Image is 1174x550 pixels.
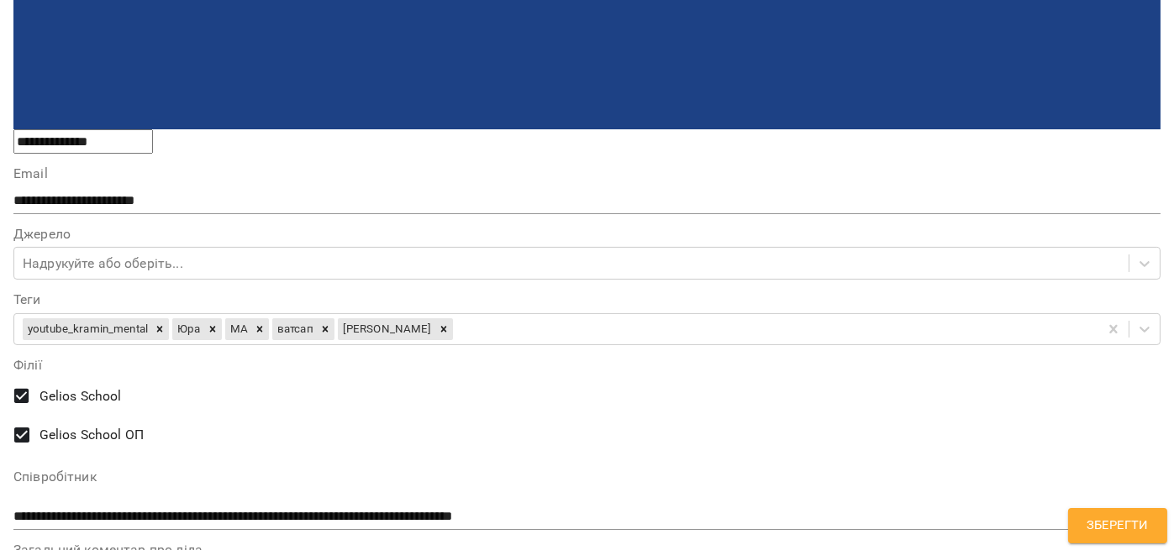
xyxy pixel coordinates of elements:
label: Філії [13,359,1161,372]
div: МА [225,318,250,340]
div: Надрукуйте або оберіть... [23,254,183,274]
button: Зберегти [1068,508,1167,543]
label: Співробітник [13,470,1161,484]
span: Gelios School ОП [39,425,144,445]
div: youtube_kramin_mental [23,318,150,340]
span: Зберегти [1087,515,1149,537]
label: Email [13,167,1161,181]
div: [PERSON_NAME] [338,318,434,340]
div: Юра [172,318,203,340]
label: Теги [13,293,1161,306]
span: Gelios School [39,386,122,406]
div: ватсап [272,318,316,340]
label: Джерело [13,228,1161,241]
